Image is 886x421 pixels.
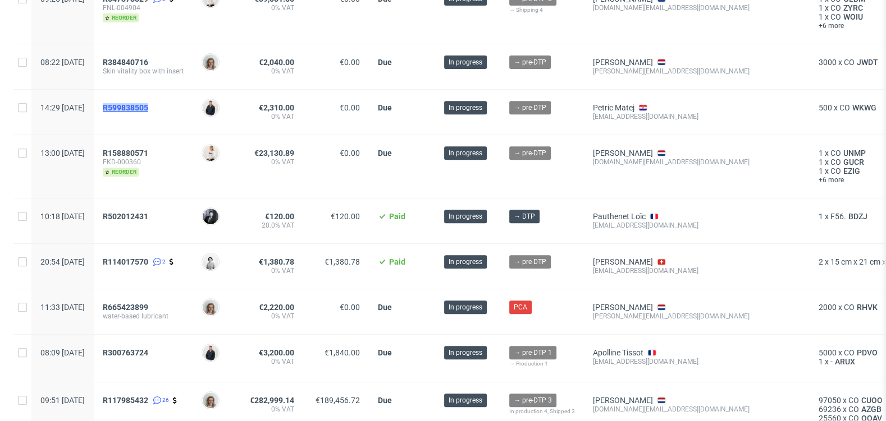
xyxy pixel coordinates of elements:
[841,166,862,175] a: EZIG
[203,392,218,408] img: Monika Poźniak
[819,103,832,112] span: 500
[593,405,801,414] div: [DOMAIN_NAME][EMAIL_ADDRESS][DOMAIN_NAME]
[859,396,885,405] a: CUOO
[103,3,184,12] span: FNL-004904
[593,158,801,166] div: [DOMAIN_NAME][EMAIL_ADDRESS][DOMAIN_NAME]
[40,348,85,357] span: 08:09 [DATE]
[593,149,653,158] a: [PERSON_NAME]
[246,405,294,414] span: 0% VAT
[593,348,643,357] a: Apolline Tissot
[514,211,535,221] span: → DTP
[340,149,360,158] span: €0.00
[449,211,482,221] span: In progress
[246,221,294,230] span: 20.0% VAT
[841,149,868,158] a: UNMP
[203,254,218,270] img: Dudek Mariola
[378,149,392,158] span: Due
[819,396,841,405] span: 97050
[514,302,527,312] span: PCA
[819,12,823,21] span: 1
[250,396,294,405] span: €282,999.14
[203,54,218,70] img: Monika Poźniak
[103,303,148,312] span: R665423899
[850,103,879,112] span: WKWG
[509,6,575,15] div: → Shipping 4
[830,212,846,221] span: F56.
[859,405,884,414] a: AZGB
[830,3,841,12] span: CO
[40,396,85,405] span: 09:51 [DATE]
[246,67,294,76] span: 0% VAT
[246,312,294,321] span: 0% VAT
[841,12,865,21] a: WOIU
[593,212,646,221] a: Pauthenet Loïc
[819,166,823,175] span: 1
[103,168,139,177] span: reorder
[103,13,139,22] span: reorder
[378,396,392,405] span: Due
[593,396,653,405] a: [PERSON_NAME]
[593,257,653,266] a: [PERSON_NAME]
[40,212,85,221] span: 10:18 [DATE]
[593,357,801,366] div: [EMAIL_ADDRESS][DOMAIN_NAME]
[325,257,360,266] span: €1,380.78
[830,149,841,158] span: CO
[162,396,169,405] span: 26
[103,58,150,67] a: R384840716
[846,212,870,221] a: BDZJ
[848,396,859,405] span: CO
[103,257,148,266] span: R114017570
[819,58,837,67] span: 3000
[162,257,166,266] span: 2
[819,149,823,158] span: 1
[103,149,150,158] a: R158880571
[830,12,841,21] span: CO
[449,148,482,158] span: In progress
[593,58,653,67] a: [PERSON_NAME]
[593,67,801,76] div: [PERSON_NAME][EMAIL_ADDRESS][DOMAIN_NAME]
[103,348,150,357] a: R300763724
[449,348,482,358] span: In progress
[514,57,546,67] span: → pre-DTP
[246,357,294,366] span: 0% VAT
[841,3,865,12] a: ZYRC
[839,103,850,112] span: CO
[449,257,482,267] span: In progress
[509,359,575,368] div: → Production 1
[389,212,405,221] span: Paid
[449,103,482,113] span: In progress
[103,212,150,221] a: R502012431
[103,348,148,357] span: R300763724
[514,395,552,405] span: → pre-DTP 3
[830,158,841,166] span: CO
[340,58,360,67] span: €0.00
[103,58,148,67] span: R384840716
[855,303,880,312] a: RHVK
[378,303,392,312] span: Due
[830,357,833,366] span: -
[203,299,218,315] img: Monika Poźniak
[203,209,218,224] img: Philippe Dubuy
[316,396,360,405] span: €189,456.72
[449,395,482,405] span: In progress
[203,145,218,161] img: Mari Fok
[254,149,294,158] span: €23,130.89
[103,396,150,405] a: R117985432
[819,405,841,414] span: 69236
[819,348,837,357] span: 5000
[844,303,855,312] span: CO
[593,3,801,12] div: [DOMAIN_NAME][EMAIL_ADDRESS][DOMAIN_NAME]
[830,166,841,175] span: CO
[593,221,801,230] div: [EMAIL_ADDRESS][DOMAIN_NAME]
[265,212,294,221] span: €120.00
[848,405,859,414] span: CO
[203,100,218,115] img: Adrian Margula
[103,312,184,321] span: water-based lubricant
[514,103,546,113] span: → pre-DTP
[103,149,148,158] span: R158880571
